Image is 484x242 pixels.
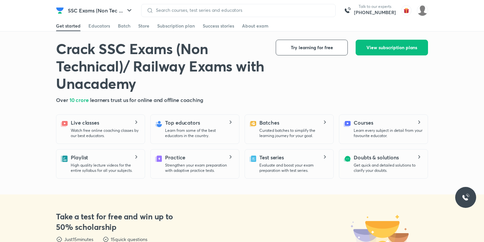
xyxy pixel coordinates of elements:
p: Learn from some of the best educators in the country. [165,128,234,138]
span: Try learning for free [291,44,333,51]
a: Store [138,21,149,31]
a: Subscription plan [157,21,195,31]
div: Success stories [203,23,234,29]
a: About exam [242,21,269,31]
h5: Courses [354,119,373,127]
a: [PHONE_NUMBER] [354,9,396,16]
h5: Test series [259,153,284,161]
p: Get quick and detailed solutions to clarify your doubts. [354,163,422,173]
button: View subscription plans [356,40,428,55]
img: Company Logo [56,7,64,14]
p: Strengthen your exam preparation with adaptive practice tests. [165,163,234,173]
span: learners trust us for online and offline coaching [90,96,203,103]
h5: Practice [165,153,185,161]
a: Get started [56,21,81,31]
p: High quality lecture videos for the entire syllabus for all your subjects. [71,163,140,173]
p: Watch free online coaching classes by our best educators. [71,128,140,138]
div: Store [138,23,149,29]
div: About exam [242,23,269,29]
p: Evaluate and boost your exam preparation with test series. [259,163,328,173]
div: Get started [56,23,81,29]
span: View subscription plans [366,44,417,51]
div: Batch [118,23,130,29]
h5: Doubts & solutions [354,153,399,161]
a: Educators [88,21,110,31]
p: Talk to our experts [354,4,396,9]
img: Shane Watson [417,5,428,16]
h5: Playlist [71,153,88,161]
img: avatar [401,5,412,16]
p: Learn every subject in detail from your favourite educator. [354,128,422,138]
div: Educators [88,23,110,29]
h5: Live classes [71,119,99,127]
h1: Crack SSC Exams (Non Technical)/ Railway Exams with Unacademy [56,40,265,92]
h5: Batches [259,119,279,127]
a: Success stories [203,21,234,31]
span: Over [56,96,69,103]
img: call-us [341,4,354,17]
p: Curated batches to simplify the learning journey for your goal. [259,128,328,138]
div: Subscription plan [157,23,195,29]
button: Try learning for free [276,40,348,55]
a: Batch [118,21,130,31]
h5: Top educators [165,119,200,127]
input: Search courses, test series and educators [153,8,330,13]
button: SSC Exams (Non Tec ... [64,4,137,17]
span: 10 crore [69,96,90,103]
img: ttu [462,193,470,201]
h3: Take a test for free and win up to 50% scholarship [56,211,179,232]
